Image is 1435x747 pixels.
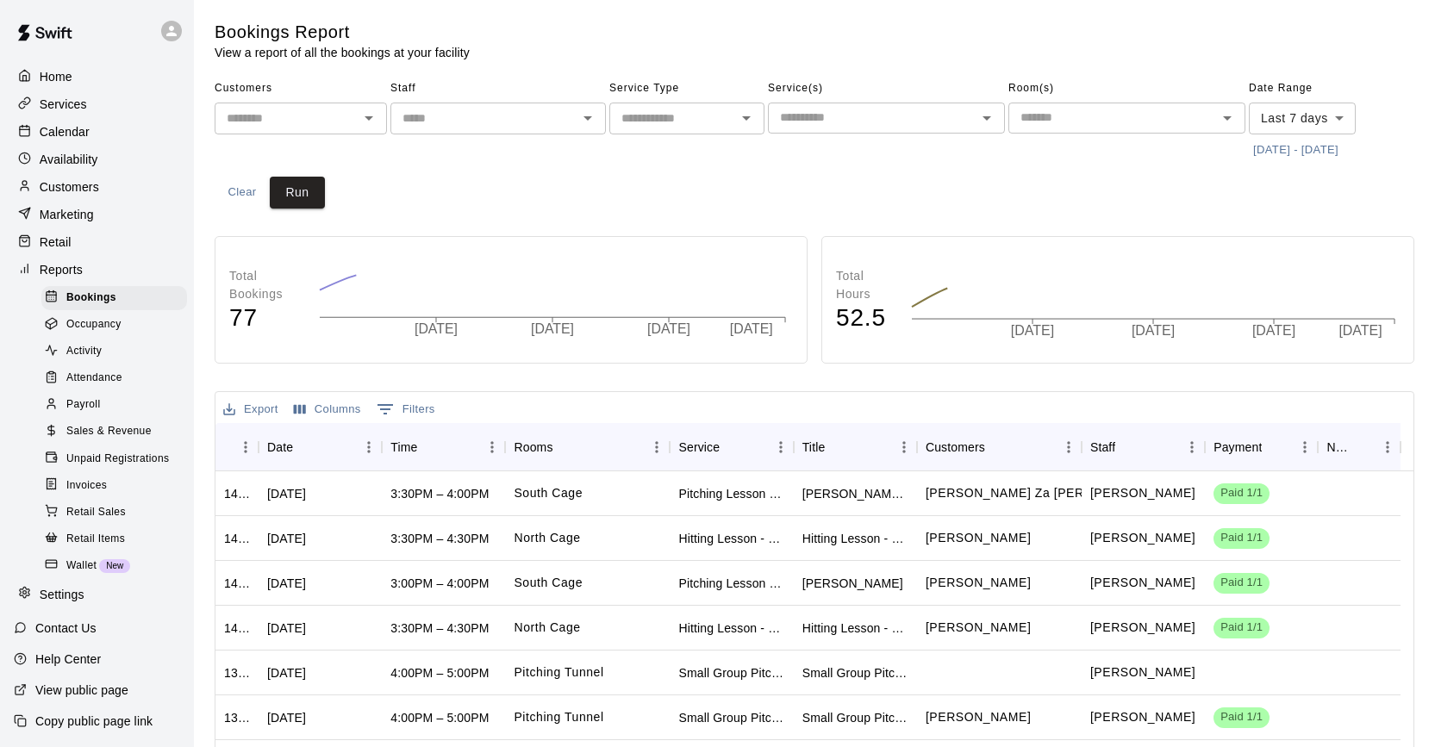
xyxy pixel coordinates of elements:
[505,423,670,471] div: Rooms
[14,229,180,255] a: Retail
[678,709,784,726] div: Small Group Pitching Instruction
[41,501,187,525] div: Retail Sales
[926,484,1159,502] p: Zachary Za Bubeck
[14,119,180,145] div: Calendar
[40,68,72,85] p: Home
[41,392,194,419] a: Payroll
[1214,423,1262,471] div: Payment
[1132,323,1175,338] tspan: [DATE]
[224,485,250,502] div: 1430083
[35,651,101,668] p: Help Center
[1090,619,1195,637] p: Mark Krueger
[41,499,194,526] a: Retail Sales
[917,423,1082,471] div: Customers
[802,619,908,637] div: Hitting Lesson - 1 Hour
[650,322,693,337] tspan: [DATE]
[1090,663,1195,682] p: Marc Rzepczynski
[553,435,577,459] button: Sort
[390,664,489,682] div: 4:00PM – 5:00PM
[1214,619,1270,636] span: Paid 1/1
[1090,423,1115,471] div: Staff
[678,423,720,471] div: Service
[224,664,250,682] div: 1363612
[768,75,1005,103] span: Service(s)
[14,174,180,200] a: Customers
[514,708,603,726] p: Pitching Tunnel
[1214,709,1270,725] span: Paid 1/1
[35,682,128,699] p: View public page
[215,75,387,103] span: Customers
[533,322,576,337] tspan: [DATE]
[514,663,603,682] p: Pitching Tunnel
[14,146,180,172] a: Availability
[215,423,259,471] div: ID
[41,420,187,444] div: Sales & Revenue
[66,343,102,360] span: Activity
[802,575,903,592] div: Dylan Follmer
[215,21,470,44] h5: Bookings Report
[41,286,187,310] div: Bookings
[14,91,180,117] a: Services
[224,575,250,592] div: 1410533
[415,322,459,337] tspan: [DATE]
[40,586,84,603] p: Settings
[41,284,194,311] a: Bookings
[14,202,180,227] a: Marketing
[836,267,894,303] p: Total Hours
[1090,529,1195,547] p: Mark Krueger
[35,619,97,637] p: Contact Us
[41,393,187,417] div: Payroll
[41,311,194,338] a: Occupancy
[802,485,908,502] div: Zachary Za Bubeck
[514,423,552,471] div: Rooms
[678,619,784,637] div: Hitting Lesson - 1 Hour
[40,151,98,168] p: Availability
[372,395,440,423] button: Show filters
[66,477,107,495] span: Invoices
[390,75,606,103] span: Staff
[40,233,72,251] p: Retail
[576,106,600,130] button: Open
[382,423,505,471] div: Time
[1249,75,1400,103] span: Date Range
[224,530,250,547] div: 1427453
[219,396,283,423] button: Export
[514,619,580,637] p: North Cage
[1214,485,1270,501] span: Paid 1/1
[1115,435,1139,459] button: Sort
[926,619,1031,637] p: Neal Rodak
[224,619,250,637] div: 1405446
[215,44,470,61] p: View a report of all the bookings at your facility
[66,396,100,414] span: Payroll
[390,575,489,592] div: 3:00PM – 4:00PM
[390,485,489,502] div: 3:30PM – 4:00PM
[14,257,180,283] a: Reports
[678,485,784,502] div: Pitching Lesson - 30 Minutes
[802,423,826,471] div: Title
[1249,137,1343,164] button: [DATE] - [DATE]
[356,434,382,460] button: Menu
[14,64,180,90] a: Home
[66,504,126,521] span: Retail Sales
[926,574,1031,592] p: Dylan Follmer
[14,582,180,607] a: Settings
[644,434,670,460] button: Menu
[1090,574,1195,592] p: Marc Rzepczynski
[985,435,1009,459] button: Sort
[66,289,116,307] span: Bookings
[1090,484,1195,502] p: Marc Rzepczynski
[41,552,194,579] a: WalletNew
[1205,423,1318,471] div: Payment
[609,75,764,103] span: Service Type
[66,316,122,333] span: Occupancy
[1214,575,1270,591] span: Paid 1/1
[1262,435,1286,459] button: Sort
[794,423,917,471] div: Title
[35,713,153,730] p: Copy public page link
[290,396,365,423] button: Select columns
[1318,423,1400,471] div: Notes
